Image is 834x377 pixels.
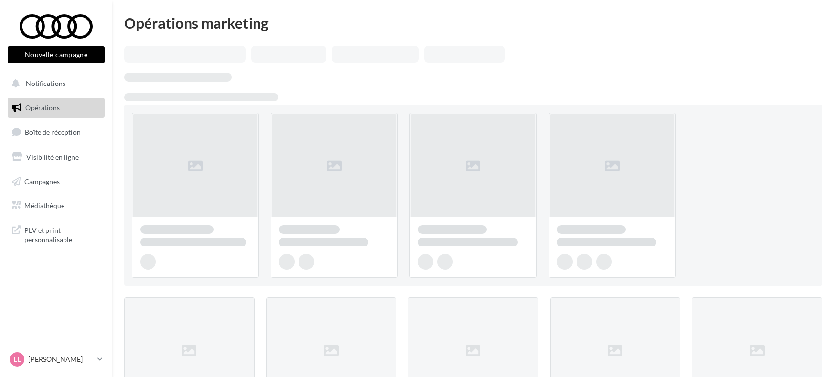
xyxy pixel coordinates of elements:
[6,195,107,216] a: Médiathèque
[8,46,105,63] button: Nouvelle campagne
[6,171,107,192] a: Campagnes
[25,128,81,136] span: Boîte de réception
[6,73,103,94] button: Notifications
[6,220,107,249] a: PLV et print personnalisable
[6,122,107,143] a: Boîte de réception
[24,177,60,185] span: Campagnes
[28,355,93,364] p: [PERSON_NAME]
[124,16,822,30] div: Opérations marketing
[24,224,101,245] span: PLV et print personnalisable
[8,350,105,369] a: LL [PERSON_NAME]
[26,153,79,161] span: Visibilité en ligne
[6,147,107,168] a: Visibilité en ligne
[24,201,64,209] span: Médiathèque
[6,98,107,118] a: Opérations
[25,104,60,112] span: Opérations
[14,355,21,364] span: LL
[26,79,65,87] span: Notifications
